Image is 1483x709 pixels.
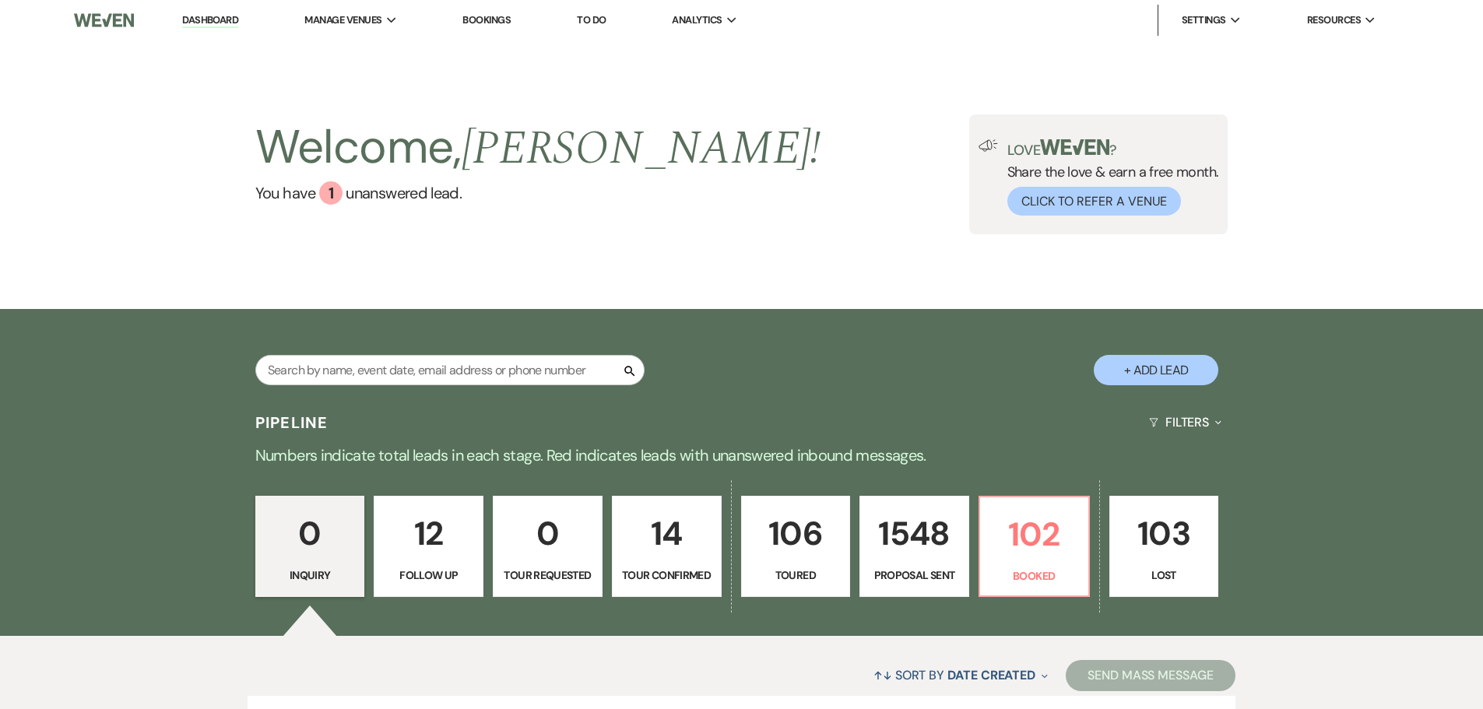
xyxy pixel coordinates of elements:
[384,567,473,584] p: Follow Up
[462,113,821,184] span: [PERSON_NAME] !
[1119,507,1209,560] p: 103
[859,496,969,597] a: 1548Proposal Sent
[182,13,238,28] a: Dashboard
[265,567,355,584] p: Inquiry
[503,507,592,560] p: 0
[751,567,841,584] p: Toured
[870,567,959,584] p: Proposal Sent
[672,12,722,28] span: Analytics
[1007,187,1181,216] button: Click to Refer a Venue
[255,181,821,205] a: You have 1 unanswered lead.
[979,139,998,152] img: loud-speaker-illustration.svg
[74,4,133,37] img: Weven Logo
[622,507,712,560] p: 14
[870,507,959,560] p: 1548
[622,567,712,584] p: Tour Confirmed
[181,443,1302,468] p: Numbers indicate total leads in each stage. Red indicates leads with unanswered inbound messages.
[989,508,1079,560] p: 102
[493,496,603,597] a: 0Tour Requested
[998,139,1219,216] div: Share the love & earn a free month.
[873,667,892,683] span: ↑↓
[989,567,1079,584] p: Booked
[867,655,1054,696] button: Sort By Date Created
[577,13,606,26] a: To Do
[751,507,841,560] p: 106
[384,507,473,560] p: 12
[255,412,329,433] h3: Pipeline
[374,496,483,597] a: 12Follow Up
[462,13,511,26] a: Bookings
[1307,12,1361,28] span: Resources
[255,114,821,181] h2: Welcome,
[1143,402,1228,443] button: Filters
[1066,660,1235,691] button: Send Mass Message
[265,507,355,560] p: 0
[503,567,592,584] p: Tour Requested
[947,667,1035,683] span: Date Created
[304,12,381,28] span: Manage Venues
[612,496,722,597] a: 14Tour Confirmed
[319,181,343,205] div: 1
[1007,139,1219,157] p: Love ?
[255,496,365,597] a: 0Inquiry
[1094,355,1218,385] button: + Add Lead
[1109,496,1219,597] a: 103Lost
[979,496,1090,597] a: 102Booked
[1182,12,1226,28] span: Settings
[255,355,645,385] input: Search by name, event date, email address or phone number
[1040,139,1109,155] img: weven-logo-green.svg
[1119,567,1209,584] p: Lost
[741,496,851,597] a: 106Toured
